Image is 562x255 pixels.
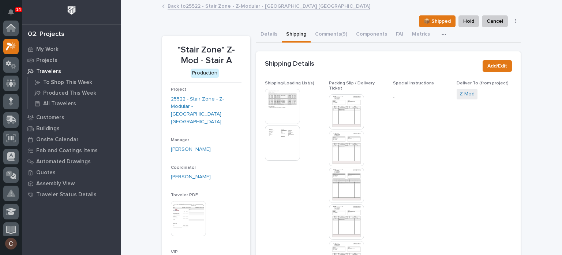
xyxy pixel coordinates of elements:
[352,27,391,43] button: Components
[191,69,219,78] div: Production
[487,17,503,26] span: Cancel
[36,46,59,53] p: My Work
[9,9,19,21] div: Notifications14
[329,81,375,91] span: Packing Slip / Delivery Ticket
[311,27,352,43] button: Comments (9)
[22,189,121,200] a: Traveler Status Details
[171,138,189,142] span: Manager
[22,112,121,123] a: Customers
[457,81,509,85] span: Deliver To (from project)
[43,90,96,96] p: Produced This Week
[487,62,507,70] span: Add/Edit
[22,145,121,156] a: Fab and Coatings Items
[28,77,121,87] a: To Shop This Week
[36,192,97,198] p: Traveler Status Details
[22,123,121,134] a: Buildings
[408,27,434,43] button: Metrics
[43,101,76,107] p: All Travelers
[36,170,56,176] p: Quotes
[463,17,474,26] span: Hold
[28,98,121,109] a: All Travelers
[483,60,512,72] button: Add/Edit
[458,15,479,27] button: Hold
[43,79,92,86] p: To Shop This Week
[171,173,211,181] a: [PERSON_NAME]
[22,178,121,189] a: Assembly View
[36,181,75,187] p: Assembly View
[28,30,64,39] div: 02. Projects
[168,1,370,10] a: Back to25522 - Stair Zone - Z-Modular - [GEOGRAPHIC_DATA] [GEOGRAPHIC_DATA]
[36,57,57,64] p: Projects
[65,4,78,17] img: Workspace Logo
[36,136,79,143] p: Onsite Calendar
[36,147,98,154] p: Fab and Coatings Items
[282,27,311,43] button: Shipping
[424,17,451,26] span: 📦 Shipped
[22,44,121,55] a: My Work
[391,27,408,43] button: FAI
[28,88,121,98] a: Produced This Week
[171,146,211,153] a: [PERSON_NAME]
[265,60,314,68] h2: Shipping Details
[22,134,121,145] a: Onsite Calendar
[171,45,241,66] p: *Stair Zone* Z-Mod - Stair A
[22,156,121,167] a: Automated Drawings
[3,236,19,251] button: users-avatar
[265,81,314,85] span: Shipping/Loading List(s)
[393,81,434,85] span: Special Instructions
[171,95,241,126] a: 25522 - Stair Zone - Z-Modular - [GEOGRAPHIC_DATA] [GEOGRAPHIC_DATA]
[419,15,456,27] button: 📦 Shipped
[171,87,186,92] span: Project
[171,250,178,254] span: VIP
[22,167,121,178] a: Quotes
[36,68,61,75] p: Travelers
[16,7,21,12] p: 14
[460,90,475,98] a: Z-Mod
[3,4,19,20] button: Notifications
[36,125,60,132] p: Buildings
[171,165,196,170] span: Coordinator
[393,94,448,102] p: -
[22,66,121,77] a: Travelers
[36,159,91,165] p: Automated Drawings
[256,27,282,43] button: Details
[36,114,64,121] p: Customers
[171,193,198,197] span: Traveler PDF
[22,55,121,66] a: Projects
[482,15,508,27] button: Cancel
